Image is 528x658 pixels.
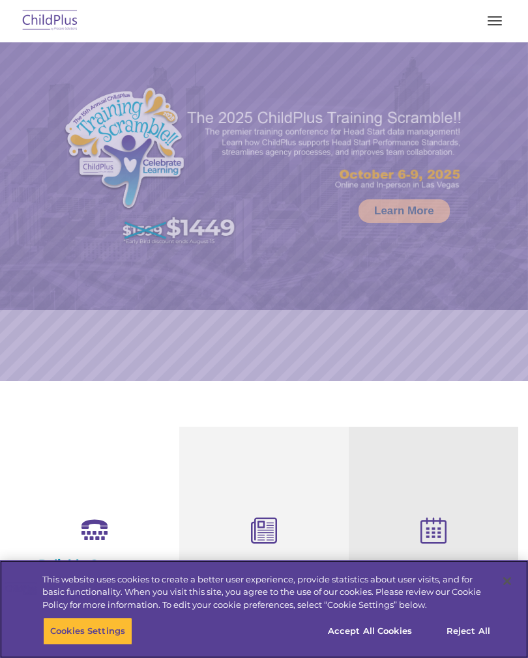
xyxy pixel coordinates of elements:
h4: Reliable Customer Support [20,557,169,586]
div: This website uses cookies to create a better user experience, provide statistics about user visit... [42,573,491,612]
h4: Child Development Assessments in ChildPlus [189,559,339,602]
button: Accept All Cookies [321,618,419,645]
button: Close [493,567,521,595]
a: Learn More [359,199,450,223]
button: Cookies Settings [43,618,132,645]
img: ChildPlus by Procare Solutions [20,6,81,36]
h4: Free Regional Meetings [359,559,508,573]
button: Reject All [428,618,509,645]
